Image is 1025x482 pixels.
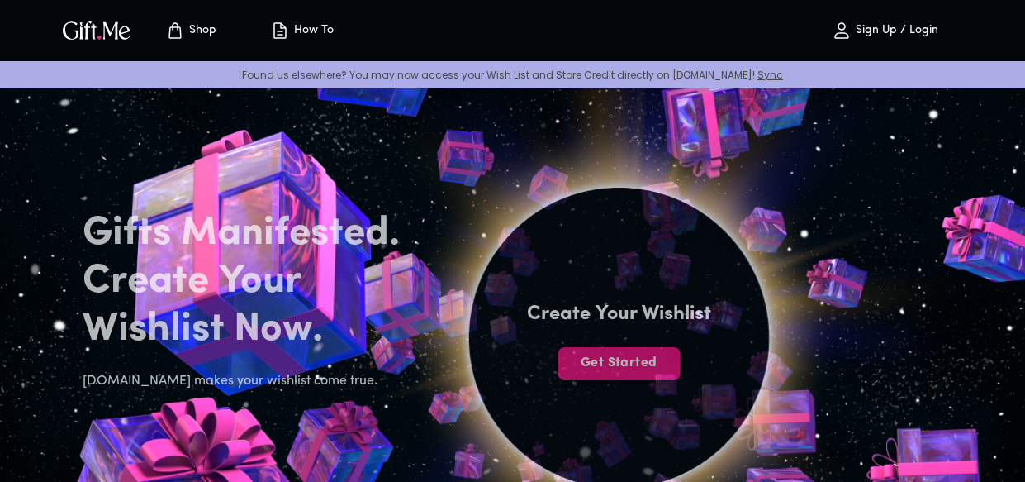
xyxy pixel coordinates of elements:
p: Sign Up / Login [852,24,938,38]
span: Get Started [558,354,680,372]
button: Get Started [558,347,680,380]
button: Sign Up / Login [802,4,967,57]
a: Sync [757,68,783,82]
h4: Create Your Wishlist [527,301,711,327]
p: How To [290,24,334,38]
button: Store page [145,4,236,57]
h6: [DOMAIN_NAME] makes your wishlist come true. [83,370,426,392]
img: GiftMe Logo [59,18,134,42]
p: Shop [185,24,216,38]
button: GiftMe Logo [58,21,135,41]
img: how-to.svg [270,21,290,41]
h2: Create Your [83,258,426,306]
h2: Gifts Manifested. [83,210,426,258]
p: Found us elsewhere? You may now access your Wish List and Store Credit directly on [DOMAIN_NAME]! [13,68,1012,82]
h2: Wishlist Now. [83,306,426,354]
button: How To [256,4,347,57]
